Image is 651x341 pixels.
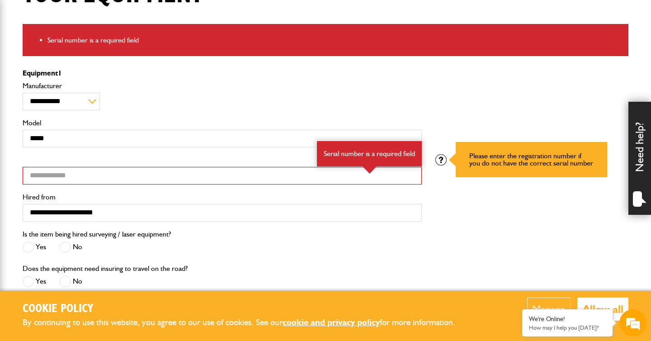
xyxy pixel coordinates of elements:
label: Model [23,119,422,127]
div: Need help? [628,102,651,215]
div: Chat with us now [47,51,152,62]
textarea: Type your message and hit 'Enter' [12,164,165,271]
label: No [60,276,82,287]
p: Please enter the registration number if you do not have the correct serial number [469,152,594,167]
button: Allow all [577,298,628,321]
label: Yes [23,242,46,253]
button: Manage [527,298,571,321]
label: Is the item being hired surveying / laser equipment? [23,231,171,238]
img: error-box-arrow.svg [363,166,377,174]
li: Serial number is a required field [47,34,622,46]
input: Enter your last name [12,84,165,104]
div: We're Online! [529,315,606,323]
label: No [60,242,82,253]
input: Enter your email address [12,110,165,130]
em: Start Chat [123,279,164,291]
div: Serial number is a required field [317,141,422,166]
input: Enter your phone number [12,137,165,157]
label: Hired from [23,194,422,201]
label: Does the equipment need insuring to travel on the road? [23,265,188,272]
p: Equipment [23,70,422,77]
a: cookie and privacy policy [283,317,380,327]
div: Minimize live chat window [148,5,170,26]
img: d_20077148190_company_1631870298795_20077148190 [15,50,38,63]
label: Yes [23,276,46,287]
span: 1 [58,69,62,77]
p: By continuing to use this website, you agree to our use of cookies. See our for more information. [23,316,470,330]
label: Manufacturer [23,82,422,90]
p: How may I help you today? [529,324,606,331]
h2: Cookie Policy [23,302,470,316]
